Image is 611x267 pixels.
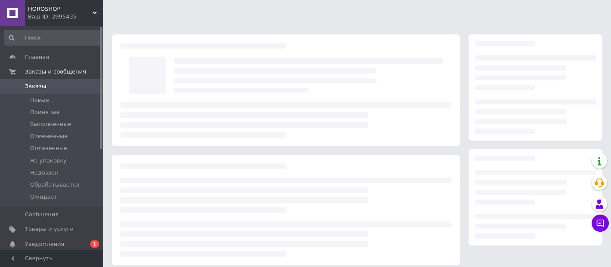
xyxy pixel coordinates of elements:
button: Чат с покупателем [592,215,609,232]
span: 1 [90,240,99,248]
span: Отмененные [30,132,68,140]
span: Заказы и сообщения [25,68,86,76]
span: Недозвон [30,169,59,177]
span: Сообщения [25,211,59,218]
span: Главная [25,53,49,61]
span: Обрабатывается [30,181,79,189]
span: Новые [30,96,49,104]
input: Поиск [4,30,102,46]
span: Товары и услуги [25,225,74,233]
span: На упаковку [30,157,67,165]
span: Оплаченные [30,144,67,152]
span: Выполненные [30,120,71,128]
span: Принятые [30,108,60,116]
span: Ожидает [30,193,57,201]
div: Ваш ID: 3995435 [28,13,103,21]
span: Уведомления [25,240,64,248]
span: Заказы [25,83,46,90]
span: HOROSHOP [28,5,93,13]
